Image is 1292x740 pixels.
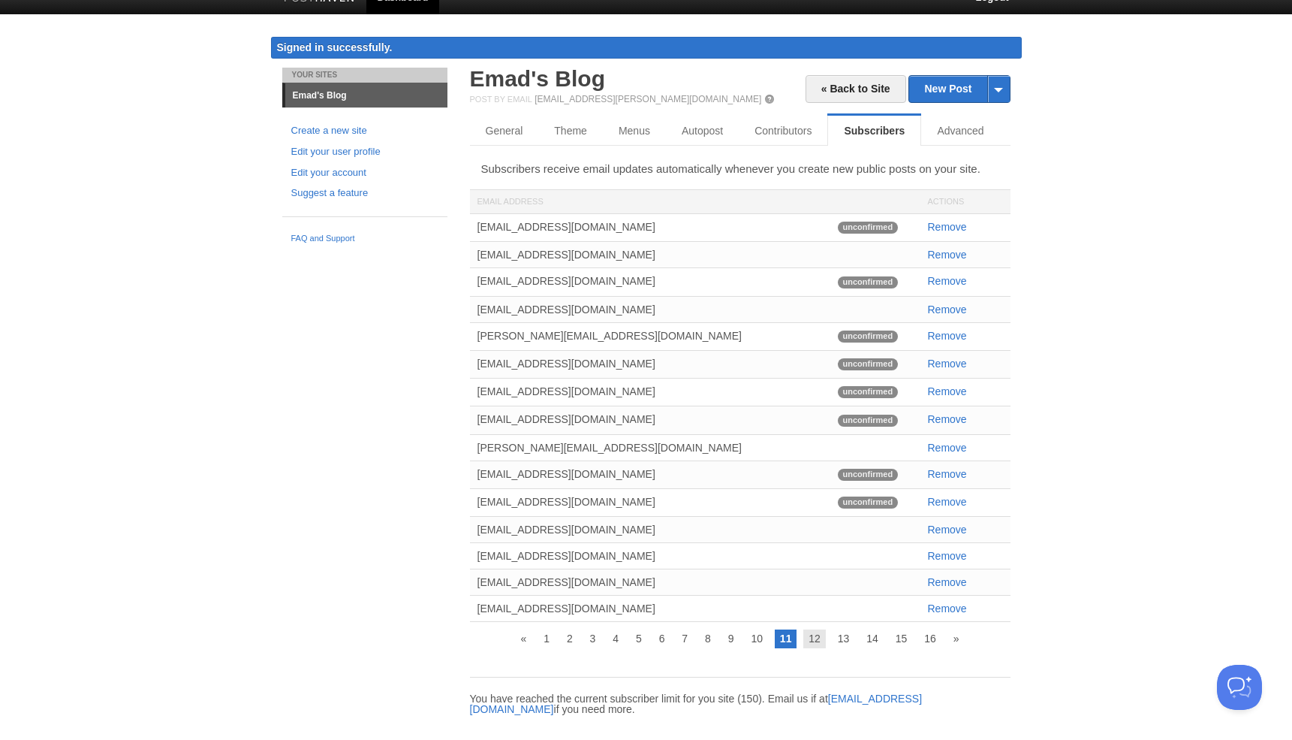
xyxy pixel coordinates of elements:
[928,550,967,562] a: Remove
[470,569,830,595] div: [EMAIL_ADDRESS][DOMAIN_NAME]
[271,37,1022,59] div: Signed in successfully.
[775,630,797,648] a: 11
[838,358,899,370] span: unconfirmed
[928,603,967,615] a: Remove
[838,497,899,509] span: unconfirmed
[803,630,826,648] a: 12
[745,630,768,648] a: 10
[291,123,438,139] a: Create a new site
[470,596,830,621] div: [EMAIL_ADDRESS][DOMAIN_NAME]
[470,543,830,569] div: [EMAIL_ADDRESS][DOMAIN_NAME]
[806,75,906,103] a: « Back to Site
[585,630,601,648] a: 3
[928,275,967,287] a: Remove
[666,116,739,146] a: Autopost
[459,693,1022,714] div: You have reached the current subscriber limit for you site (150). Email us if at if you need more.
[470,242,830,267] div: [EMAIL_ADDRESS][DOMAIN_NAME]
[921,116,999,146] a: Advanced
[928,330,967,342] a: Remove
[723,630,739,648] a: 9
[861,630,884,648] a: 14
[607,630,624,648] a: 4
[928,442,967,454] a: Remove
[285,83,447,107] a: Emad's Blog
[838,469,899,481] span: unconfirmed
[291,165,438,181] a: Edit your account
[562,630,578,648] a: 2
[470,95,532,104] span: Post by Email
[919,630,941,648] a: 16
[291,232,438,246] a: FAQ and Support
[470,297,830,322] div: [EMAIL_ADDRESS][DOMAIN_NAME]
[739,116,827,146] a: Contributors
[928,221,967,233] a: Remove
[909,76,1009,102] a: New Post
[928,496,967,508] a: Remove
[654,630,670,648] a: 6
[470,323,830,349] div: [PERSON_NAME][EMAIL_ADDRESS][DOMAIN_NAME]
[470,379,830,404] div: [EMAIL_ADDRESS][DOMAIN_NAME]
[890,630,913,648] a: 15
[470,489,830,515] div: [EMAIL_ADDRESS][DOMAIN_NAME]
[291,186,438,201] a: Suggest a feature
[928,249,967,261] a: Remove
[470,435,830,461] div: [PERSON_NAME][EMAIL_ADDRESS][DOMAIN_NAME]
[516,630,532,648] a: «
[827,116,921,146] a: Subscribers
[470,190,830,213] div: Email Address
[928,524,967,536] a: Remove
[470,116,539,146] a: General
[928,358,967,370] a: Remove
[470,517,830,542] div: [EMAIL_ADDRESS][DOMAIN_NAME]
[928,385,967,397] a: Remove
[282,68,447,83] li: Your Sites
[920,190,1010,213] div: Actions
[833,630,855,648] a: 13
[470,461,830,487] div: [EMAIL_ADDRESS][DOMAIN_NAME]
[535,94,761,104] a: [EMAIL_ADDRESS][PERSON_NAME][DOMAIN_NAME]
[538,630,555,648] a: 1
[700,630,716,648] a: 8
[1217,665,1262,710] iframe: Help Scout Beacon - Open
[948,630,965,648] a: »
[838,331,899,343] span: unconfirmed
[928,413,967,425] a: Remove
[838,415,899,427] span: unconfirmed
[928,576,967,588] a: Remove
[838,222,899,234] span: unconfirmed
[538,116,603,146] a: Theme
[470,66,606,91] a: Emad's Blog
[631,630,647,648] a: 5
[838,276,899,288] span: unconfirmed
[603,116,666,146] a: Menus
[928,304,967,316] a: Remove
[470,268,830,294] div: [EMAIL_ADDRESS][DOMAIN_NAME]
[481,161,999,177] p: Subscribers receive email updates automatically whenever you create new public posts on your site.
[470,406,830,432] div: [EMAIL_ADDRESS][DOMAIN_NAME]
[928,468,967,480] a: Remove
[470,351,830,376] div: [EMAIL_ADDRESS][DOMAIN_NAME]
[470,693,923,715] a: [EMAIL_ADDRESS][DOMAIN_NAME]
[470,214,830,240] div: [EMAIL_ADDRESS][DOMAIN_NAME]
[291,144,438,160] a: Edit your user profile
[838,386,899,398] span: unconfirmed
[676,630,693,648] a: 7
